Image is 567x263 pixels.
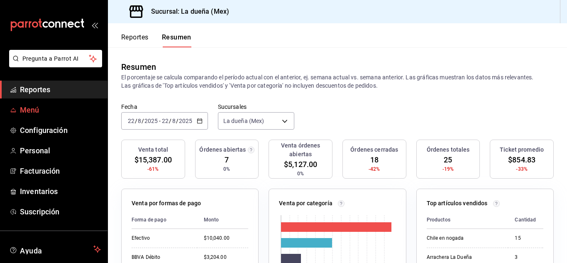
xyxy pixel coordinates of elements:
[20,206,101,217] span: Suscripción
[132,211,197,229] th: Forma de pago
[138,145,168,154] h3: Venta total
[127,118,135,124] input: --
[162,33,191,47] button: Resumen
[442,165,454,173] span: -19%
[427,211,508,229] th: Productos
[132,254,191,261] div: BBVA Débito
[144,7,229,17] h3: Sucursal: La dueña (Mex)
[284,159,317,170] span: $5,127.00
[176,118,178,124] span: /
[178,118,193,124] input: ----
[199,145,246,154] h3: Órdenes abiertas
[272,141,329,159] h3: Venta órdenes abiertas
[427,145,470,154] h3: Órdenes totales
[161,118,169,124] input: --
[225,154,229,165] span: 7
[172,118,176,124] input: --
[370,154,379,165] span: 18
[204,254,249,261] div: $3,204.00
[444,154,452,165] span: 25
[121,73,554,90] p: El porcentaje se calcula comparando el período actual con el anterior, ej. semana actual vs. sema...
[121,61,156,73] div: Resumen
[427,199,488,208] p: Top artículos vendidos
[20,165,101,177] span: Facturación
[279,199,332,208] p: Venta por categoría
[147,165,159,173] span: -61%
[218,104,294,110] label: Sucursales
[20,244,90,254] span: Ayuda
[121,33,149,47] button: Reportes
[350,145,398,154] h3: Órdenes cerradas
[159,118,161,124] span: -
[9,50,102,67] button: Pregunta a Parrot AI
[223,165,230,173] span: 0%
[297,170,304,177] span: 0%
[121,33,191,47] div: navigation tabs
[20,186,101,197] span: Inventarios
[20,104,101,116] span: Menú
[22,54,89,63] span: Pregunta a Parrot AI
[197,211,249,229] th: Monto
[91,22,98,28] button: open_drawer_menu
[223,117,264,125] span: La dueña (Mex)
[121,104,208,110] label: Fecha
[6,60,102,69] a: Pregunta a Parrot AI
[515,254,536,261] div: 3
[508,211,543,229] th: Cantidad
[500,145,544,154] h3: Ticket promedio
[369,165,380,173] span: -42%
[427,235,502,242] div: Chile en nogada
[204,235,249,242] div: $10,040.00
[516,165,528,173] span: -33%
[132,199,201,208] p: Venta por formas de pago
[137,118,142,124] input: --
[508,154,535,165] span: $854.83
[20,84,101,95] span: Reportes
[132,235,191,242] div: Efectivo
[134,154,172,165] span: $15,387.00
[20,125,101,136] span: Configuración
[135,118,137,124] span: /
[515,235,536,242] div: 15
[20,145,101,156] span: Personal
[169,118,171,124] span: /
[144,118,158,124] input: ----
[427,254,502,261] div: Arrachera La Dueña
[142,118,144,124] span: /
